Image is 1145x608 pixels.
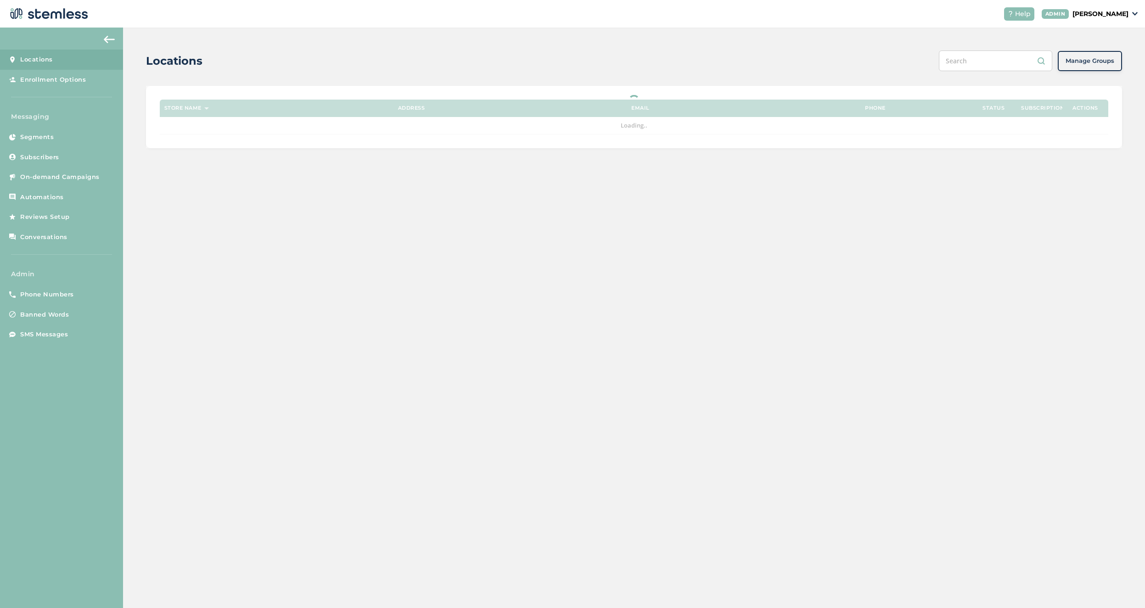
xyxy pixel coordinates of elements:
button: Manage Groups [1058,51,1122,71]
span: Automations [20,193,64,202]
span: Manage Groups [1066,56,1114,66]
span: Phone Numbers [20,290,74,299]
span: SMS Messages [20,330,68,339]
span: Locations [20,55,53,64]
img: icon_down-arrow-small-66adaf34.svg [1132,12,1138,16]
span: Subscribers [20,153,59,162]
p: [PERSON_NAME] [1072,9,1128,19]
img: icon-arrow-back-accent-c549486e.svg [104,36,115,43]
span: Enrollment Options [20,75,86,84]
span: On-demand Campaigns [20,173,100,182]
span: Reviews Setup [20,212,70,222]
span: Banned Words [20,310,69,319]
span: Help [1015,9,1031,19]
span: Segments [20,133,54,142]
input: Search [939,50,1052,71]
h2: Locations [146,53,202,69]
img: icon-help-white-03924b79.svg [1008,11,1013,17]
img: logo-dark-0685b13c.svg [7,5,88,23]
div: ADMIN [1042,9,1069,19]
span: Conversations [20,233,67,242]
